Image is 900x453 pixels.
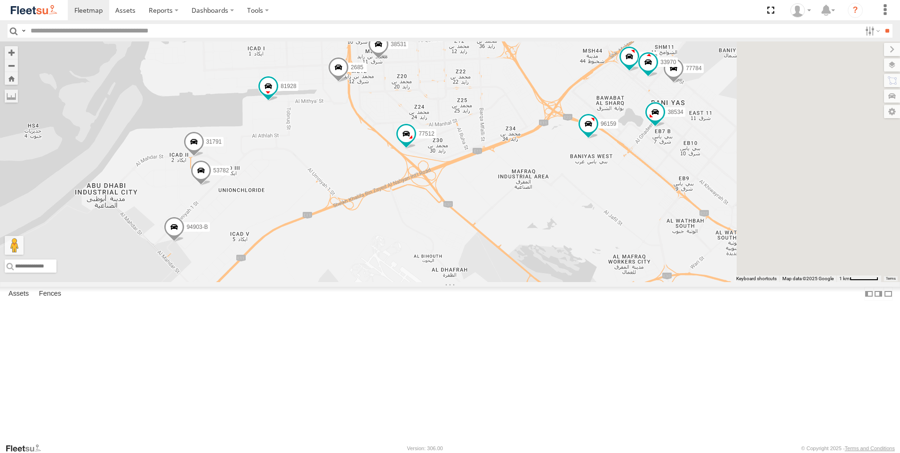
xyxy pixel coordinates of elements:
[848,3,863,18] i: ?
[5,236,24,255] button: Drag Pegman onto the map to open Street View
[391,41,406,48] span: 38531
[782,276,834,281] span: Map data ©2025 Google
[5,59,18,72] button: Zoom out
[884,105,900,118] label: Map Settings
[20,24,27,38] label: Search Query
[839,276,850,281] span: 1 km
[686,65,701,71] span: 77784
[845,445,895,451] a: Terms and Conditions
[186,224,208,230] span: 94903-B
[281,83,296,89] span: 81928
[5,444,48,453] a: Visit our Website
[9,4,58,16] img: fleetsu-logo-horizontal.svg
[407,445,443,451] div: Version: 306.00
[864,287,874,300] label: Dock Summary Table to the Left
[5,46,18,59] button: Zoom in
[787,3,814,17] div: Mohamed Ashif
[861,24,882,38] label: Search Filter Options
[801,445,895,451] div: © Copyright 2025 -
[660,59,676,65] span: 33970
[206,138,222,145] span: 31791
[5,89,18,103] label: Measure
[736,275,777,282] button: Keyboard shortcuts
[34,287,66,300] label: Fences
[601,120,616,127] span: 96159
[5,72,18,85] button: Zoom Home
[351,64,363,71] span: 2685
[874,287,883,300] label: Dock Summary Table to the Right
[886,277,896,281] a: Terms (opens in new tab)
[884,287,893,300] label: Hide Summary Table
[4,287,33,300] label: Assets
[418,130,434,137] span: 77512
[836,275,881,282] button: Map Scale: 1 km per 57 pixels
[213,167,229,174] span: 53782
[667,109,683,115] span: 38534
